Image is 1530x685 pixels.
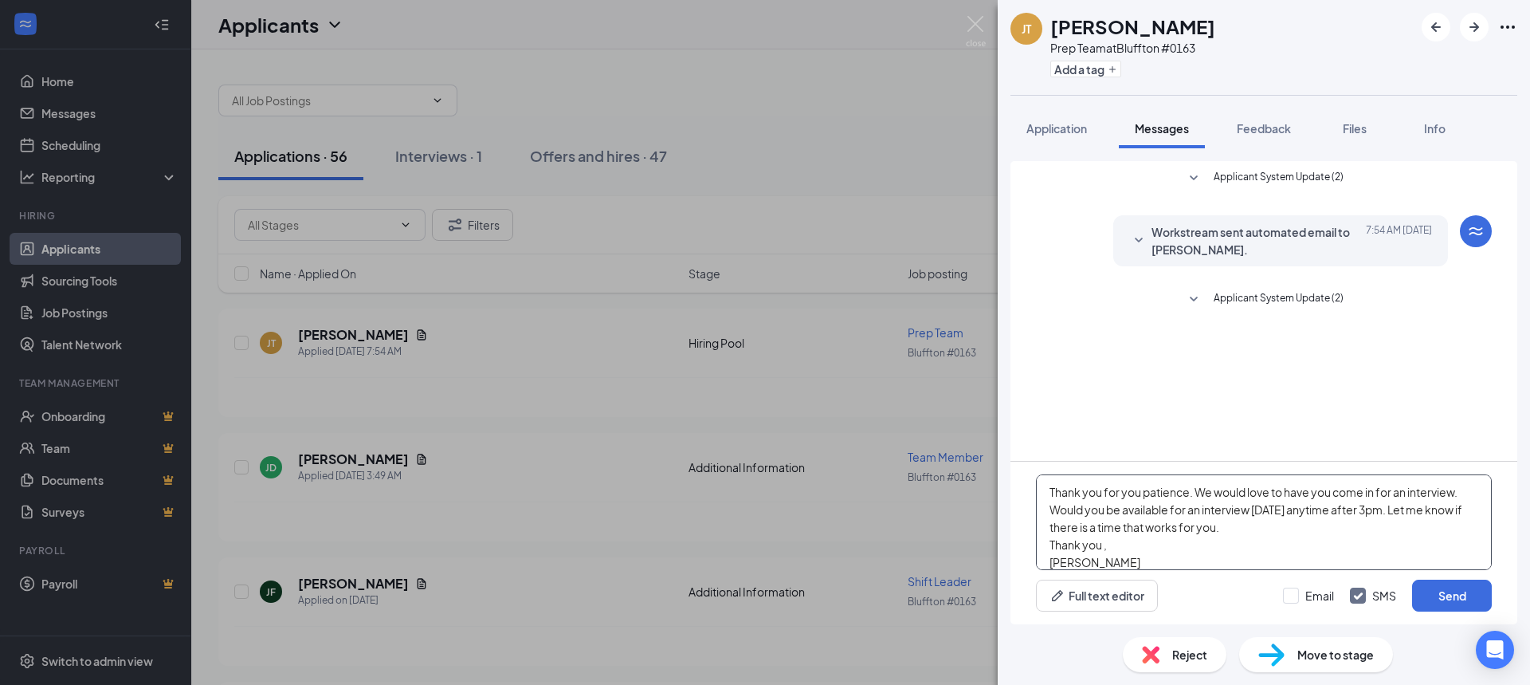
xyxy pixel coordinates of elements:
svg: ArrowLeftNew [1426,18,1446,37]
div: Prep Team at Bluffton #0163 [1050,40,1215,56]
button: ArrowLeftNew [1422,13,1450,41]
svg: Ellipses [1498,18,1517,37]
svg: SmallChevronDown [1184,169,1203,188]
button: SmallChevronDownApplicant System Update (2) [1184,290,1344,309]
svg: SmallChevronDown [1129,231,1148,250]
svg: Pen [1049,588,1065,604]
span: Application [1026,121,1087,136]
span: Reject [1172,646,1207,663]
svg: SmallChevronDown [1184,290,1203,309]
div: JT [1022,21,1031,37]
span: [DATE] 7:54 AM [1366,223,1432,258]
svg: ArrowRight [1465,18,1484,37]
button: Full text editorPen [1036,580,1158,612]
span: Info [1424,121,1446,136]
span: Messages [1135,121,1189,136]
h1: [PERSON_NAME] [1050,13,1215,40]
span: Applicant System Update (2) [1214,290,1344,309]
textarea: Thank you for you patience. We would love to have you come in for an interview. Would you be avai... [1036,474,1492,570]
span: Workstream sent automated email to [PERSON_NAME]. [1151,223,1360,258]
button: Send [1412,580,1492,612]
span: Move to stage [1297,646,1374,663]
button: PlusAdd a tag [1050,61,1121,77]
span: Files [1343,121,1367,136]
svg: WorkstreamLogo [1466,222,1485,241]
span: Applicant System Update (2) [1214,169,1344,188]
button: SmallChevronDownApplicant System Update (2) [1184,169,1344,188]
div: Open Intercom Messenger [1476,631,1514,669]
span: Feedback [1237,121,1291,136]
svg: Plus [1108,65,1117,74]
button: ArrowRight [1460,13,1489,41]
